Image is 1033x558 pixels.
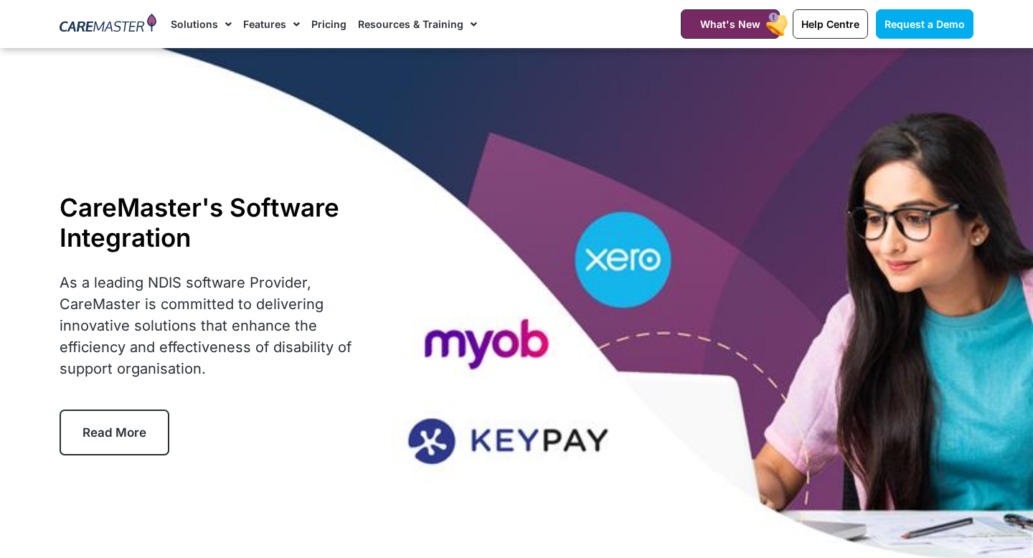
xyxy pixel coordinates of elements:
a: Read More [60,410,169,455]
span: What's New [700,18,760,30]
span: Read More [82,425,146,440]
img: CareMaster Logo [60,14,156,35]
p: As a leading NDIS software Provider, CareMaster is committed to delivering innovative solutions t... [60,272,370,379]
a: Help Centre [793,9,868,39]
a: Request a Demo [876,9,973,39]
h1: CareMaster's Software Integration [60,192,370,252]
span: Request a Demo [885,18,965,30]
span: Help Centre [801,18,859,30]
a: What's New [681,9,780,39]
